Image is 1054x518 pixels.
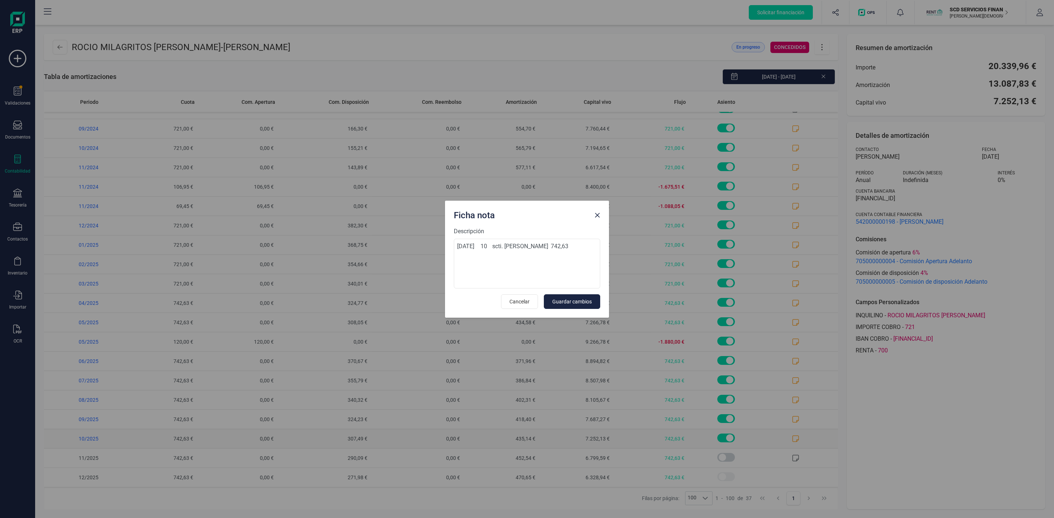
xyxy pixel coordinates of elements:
div: Ficha nota [451,207,591,221]
button: Close [591,209,603,221]
button: Guardar cambios [544,294,600,309]
textarea: [DATE] 10 scti. [PERSON_NAME] 742,63 [454,239,600,288]
span: Cancelar [509,298,530,305]
span: Guardar cambios [552,298,592,305]
label: Descripción [454,227,600,236]
button: Cancelar [501,294,538,309]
